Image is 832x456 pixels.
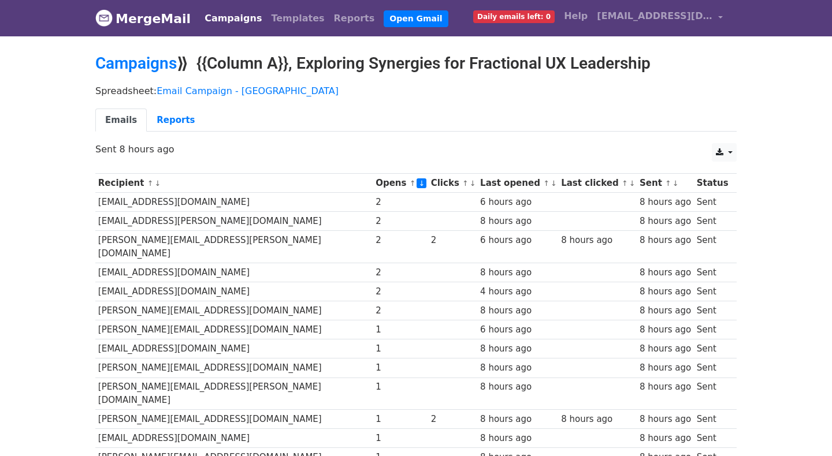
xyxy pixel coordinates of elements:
a: Emails [95,109,147,132]
div: 8 hours ago [480,361,555,375]
div: 1 [376,323,425,337]
div: 8 hours ago [640,342,691,356]
div: 8 hours ago [640,304,691,317]
td: Sent [694,410,731,429]
a: Templates [266,7,329,30]
td: [EMAIL_ADDRESS][PERSON_NAME][DOMAIN_NAME] [95,212,373,231]
td: [EMAIL_ADDRESS][DOMAIN_NAME] [95,263,373,282]
a: MergeMail [95,6,191,31]
div: 6 hours ago [480,196,555,209]
a: ↑ [410,179,416,188]
th: Opens [373,174,428,193]
div: 1 [376,413,425,426]
td: Sent [694,358,731,377]
div: 2 [431,413,475,426]
div: 2 [376,304,425,317]
a: ↑ [147,179,154,188]
div: 8 hours ago [640,432,691,445]
a: Open Gmail [384,10,448,27]
a: Help [559,5,592,28]
a: Campaigns [95,54,177,73]
td: [PERSON_NAME][EMAIL_ADDRESS][PERSON_NAME][DOMAIN_NAME] [95,377,373,410]
a: Reports [147,109,205,132]
td: Sent [694,282,731,301]
th: Clicks [428,174,477,193]
a: ↑ [665,179,671,188]
div: 6 hours ago [480,234,555,247]
a: Email Campaign - [GEOGRAPHIC_DATA] [157,85,339,96]
div: 1 [376,342,425,356]
div: 2 [376,215,425,228]
div: 2 [376,196,425,209]
div: 1 [376,361,425,375]
div: 8 hours ago [480,380,555,394]
div: 8 hours ago [640,380,691,394]
th: Status [694,174,731,193]
div: 1 [376,432,425,445]
div: 8 hours ago [480,413,555,426]
td: [EMAIL_ADDRESS][DOMAIN_NAME] [95,193,373,212]
a: [EMAIL_ADDRESS][DOMAIN_NAME] [592,5,727,32]
div: 8 hours ago [480,432,555,445]
a: ↓ [470,179,476,188]
td: [EMAIL_ADDRESS][DOMAIN_NAME] [95,339,373,358]
a: ↑ [543,179,549,188]
a: Reports [329,7,380,30]
td: Sent [694,320,731,339]
div: 8 hours ago [640,215,691,228]
td: [PERSON_NAME][EMAIL_ADDRESS][DOMAIN_NAME] [95,358,373,377]
a: ↓ [551,179,557,188]
span: Daily emails left: 0 [473,10,555,23]
p: Sent 8 hours ago [95,143,737,155]
a: ↑ [462,179,469,188]
td: Sent [694,212,731,231]
div: 8 hours ago [640,196,691,209]
div: 8 hours ago [640,234,691,247]
h2: ⟫ {{Column A}}, Exploring Synergies for Fractional UX Leadership [95,54,737,73]
td: [EMAIL_ADDRESS][DOMAIN_NAME] [95,429,373,448]
div: 2 [376,234,425,247]
div: 8 hours ago [480,342,555,356]
div: 8 hours ago [640,323,691,337]
td: Sent [694,231,731,263]
th: Last clicked [558,174,637,193]
td: Sent [694,429,731,448]
img: MergeMail logo [95,9,113,27]
div: 8 hours ago [480,304,555,317]
div: 4 hours ago [480,285,555,298]
a: Campaigns [200,7,266,30]
td: Sent [694,339,731,358]
td: Sent [694,193,731,212]
p: Spreadsheet: [95,85,737,97]
div: 8 hours ago [640,413,691,426]
a: ↑ [622,179,628,188]
td: Sent [694,263,731,282]
div: 8 hours ago [561,234,634,247]
div: 2 [431,234,475,247]
div: 8 hours ago [640,285,691,298]
div: 8 hours ago [561,413,634,426]
span: [EMAIL_ADDRESS][DOMAIN_NAME] [597,9,712,23]
th: Recipient [95,174,373,193]
th: Sent [637,174,694,193]
div: 8 hours ago [640,266,691,279]
td: [EMAIL_ADDRESS][DOMAIN_NAME] [95,282,373,301]
div: 6 hours ago [480,323,555,337]
td: [PERSON_NAME][EMAIL_ADDRESS][DOMAIN_NAME] [95,320,373,339]
td: [PERSON_NAME][EMAIL_ADDRESS][PERSON_NAME][DOMAIN_NAME] [95,231,373,263]
a: ↓ [154,179,161,188]
a: Daily emails left: 0 [469,5,559,28]
a: ↓ [629,179,636,188]
div: 8 hours ago [480,266,555,279]
div: 2 [376,285,425,298]
div: 1 [376,380,425,394]
div: 2 [376,266,425,279]
td: Sent [694,301,731,320]
a: ↓ [417,178,426,188]
td: [PERSON_NAME][EMAIL_ADDRESS][DOMAIN_NAME] [95,301,373,320]
td: Sent [694,377,731,410]
div: 8 hours ago [640,361,691,375]
div: 8 hours ago [480,215,555,228]
th: Last opened [477,174,558,193]
td: [PERSON_NAME][EMAIL_ADDRESS][DOMAIN_NAME] [95,410,373,429]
